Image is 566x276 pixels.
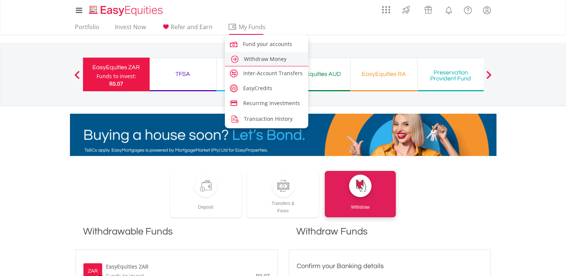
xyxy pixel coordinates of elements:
[70,74,85,82] button: Previous
[458,2,477,17] a: FAQ's and Support
[439,2,458,17] a: Notifications
[289,225,491,246] h1: Withdraw Funds
[244,55,287,62] span: Withdraw Money
[355,69,413,79] div: EasyEquities RA
[422,4,434,16] img: vouchers-v2.svg
[76,225,278,246] h1: Withdrawable Funds
[70,114,496,156] img: EasyMortage Promotion Banner
[88,267,98,275] label: ZAR
[382,6,390,14] img: grid-menu-icon.svg
[230,54,240,64] img: caret-right.svg
[417,2,439,16] a: Vouchers
[243,99,300,107] span: Recurring Investments
[228,22,277,32] span: My Funds
[230,99,238,107] img: credit-card.svg
[243,40,292,47] span: Fund your accounts
[377,2,395,14] a: AppsGrid
[158,23,215,35] a: Refer and Earn
[225,67,309,79] a: account-transfer.svg Inter-Account Transfers
[109,80,123,87] span: R0.07
[400,4,412,16] img: thrive-v2.svg
[112,23,149,35] a: Invest Now
[230,69,238,77] img: account-transfer.svg
[170,171,242,217] a: Deposit
[243,70,303,77] span: Inter-Account Transfers
[88,62,145,73] div: EasyEquities ZAR
[225,82,309,93] a: easy-credits.svg EasyCredits
[225,96,309,108] a: credit-card.svg Recurring Investments
[230,114,240,124] img: transaction-history.png
[325,197,396,211] div: Withdraw
[97,73,136,80] div: Funds to invest:
[243,85,272,92] span: EasyCredits
[477,2,496,18] a: My Profile
[225,37,309,50] a: fund.svg Fund your accounts
[170,197,242,211] div: Deposit
[247,197,319,215] div: Transfers & Forex
[225,111,309,125] a: transaction-history.png Transaction History
[171,23,212,31] span: Refer and Earn
[247,171,319,217] a: Transfers &Forex
[481,74,496,82] button: Next
[297,261,483,272] h3: Confirm your Banking details
[422,70,480,82] div: Preservation Provident Fund
[106,263,149,270] label: EasyEquities ZAR
[225,52,309,65] a: caret-right.svg Withdraw Money
[244,115,293,122] span: Transaction History
[230,84,238,92] img: easy-credits.svg
[229,39,239,49] img: fund.svg
[72,23,103,35] a: Portfolio
[325,171,396,217] a: Withdraw
[86,2,166,17] a: Home page
[154,69,212,79] div: TFSA
[288,69,346,79] div: EasyEquities AUD
[88,4,166,17] img: EasyEquities_Logo.png
[221,69,279,79] div: EasyEquities USD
